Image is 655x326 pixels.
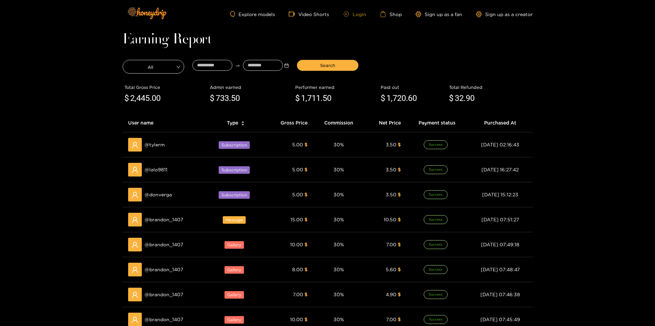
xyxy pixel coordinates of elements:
span: 5.00 [292,167,303,172]
span: $ [398,267,401,272]
span: Message [223,216,246,224]
span: Success [424,215,448,224]
span: Success [424,190,448,199]
a: Explore models [230,11,275,17]
span: [DATE] 07:48:47 [481,267,520,272]
th: User name [123,114,207,132]
span: 7.00 [386,317,396,322]
span: $ [398,242,401,247]
span: Search [320,62,335,69]
span: @ brandon_1407 [145,316,183,323]
button: Search [297,60,358,71]
a: Login [343,12,366,17]
div: Total Gross Price [124,84,206,91]
span: 10.50 [384,217,396,222]
span: $ [398,192,401,197]
a: Sign up as a fan [415,11,462,17]
span: $ [449,92,453,105]
span: 3.50 [386,192,396,197]
span: caret-down [241,123,245,127]
span: @ brandon_1407 [145,266,183,273]
span: 32 [455,93,464,103]
div: Performer earned [295,84,377,91]
a: Video Shorts [289,11,329,17]
span: .60 [406,93,417,103]
span: @ brandon_1407 [145,216,183,223]
span: user [132,217,138,223]
span: 4.90 [386,292,396,297]
span: Success [424,265,448,274]
span: $ [295,92,300,105]
span: $ [304,192,308,197]
span: 5.60 [386,267,396,272]
th: Commission [313,114,364,132]
span: user [132,192,138,198]
span: $ [304,317,308,322]
span: 3.50 [386,142,396,147]
th: Net Price [364,114,406,132]
span: $ [398,317,401,322]
span: user [132,142,138,148]
div: Admin earned [210,84,292,91]
span: 10.00 [290,317,303,322]
span: [DATE] 07:46:38 [480,292,520,297]
th: Gross Price [264,114,313,132]
span: $ [304,292,308,297]
a: Sign up as a creator [476,11,533,17]
span: $ [398,142,401,147]
span: Subscription [219,166,250,174]
span: 733 [216,93,229,103]
span: Gallery [224,291,244,299]
span: user [132,316,138,323]
th: Payment status [406,114,467,132]
span: 30 % [333,267,344,272]
span: 8.00 [292,267,303,272]
span: Gallery [224,241,244,249]
span: .50 [229,93,240,103]
span: .50 [320,93,331,103]
a: Shop [380,11,402,17]
span: 30 % [333,167,344,172]
span: [DATE] 16:27:42 [481,167,519,172]
span: $ [398,167,401,172]
span: 15.00 [290,217,303,222]
span: $ [304,167,308,172]
span: caret-up [241,120,245,124]
span: user [132,291,138,298]
div: Paid out [381,84,446,91]
span: Success [424,290,448,299]
span: $ [381,92,385,105]
span: [DATE] 07:45:49 [480,317,520,322]
span: 7.00 [386,242,396,247]
div: Total Refunded [449,84,531,91]
span: user [132,242,138,248]
span: 1,720 [386,93,406,103]
span: $ [124,92,129,105]
span: $ [304,267,308,272]
span: 30 % [333,192,344,197]
span: Type [227,119,238,127]
span: .90 [464,93,475,103]
span: 30 % [333,217,344,222]
span: .00 [150,93,161,103]
span: 10.00 [290,242,303,247]
span: Success [424,165,448,174]
span: video-camera [289,11,298,17]
span: @ donverga [145,191,172,198]
span: All [123,62,184,71]
span: [DATE] 07:49:18 [481,242,519,247]
span: Subscription [219,191,250,199]
span: [DATE] 07:51:27 [481,217,519,222]
span: $ [304,142,308,147]
span: @ brandon_1407 [145,241,183,248]
span: 2,445 [130,93,150,103]
span: $ [398,217,401,222]
th: Purchased At [468,114,533,132]
span: Gallery [224,316,244,324]
span: $ [304,242,308,247]
span: Success [424,140,448,149]
span: user [132,266,138,273]
span: @ tylerm [145,141,165,148]
span: @ lalo9811 [145,166,167,173]
span: 7.00 [293,292,303,297]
